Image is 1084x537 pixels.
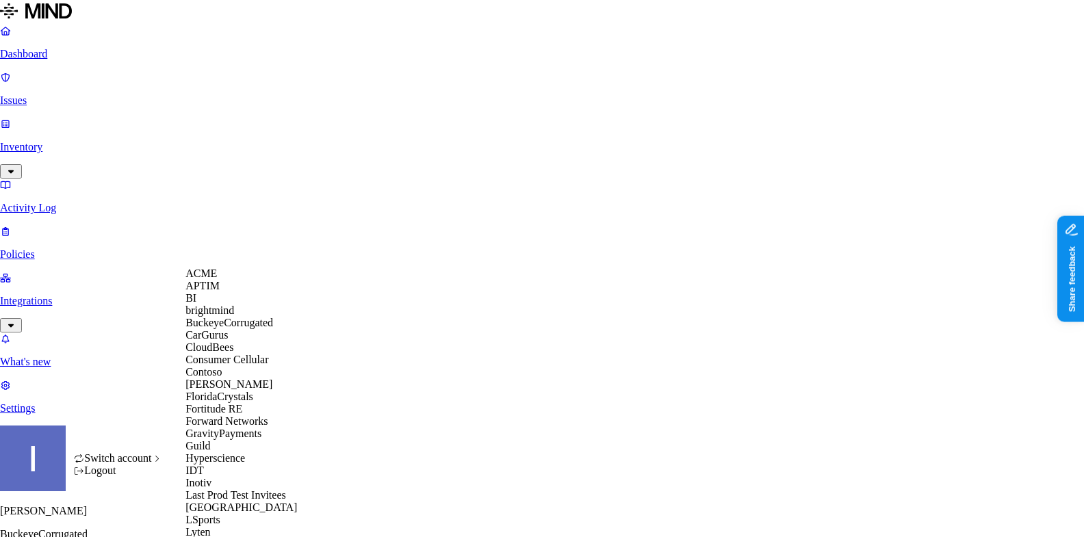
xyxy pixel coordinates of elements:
span: ACME [185,267,217,279]
span: Inotiv [185,477,211,488]
span: Consumer Cellular [185,354,268,365]
span: Forward Networks [185,415,268,427]
span: Switch account [84,452,151,464]
span: Contoso [185,366,222,378]
span: CloudBees [185,341,233,353]
span: APTIM [185,280,220,291]
span: Fortitude RE [185,403,242,415]
span: BuckeyeCorrugated [185,317,273,328]
div: Logout [73,464,162,477]
span: LSports [185,514,220,525]
span: Guild [185,440,210,451]
span: BI [185,292,196,304]
span: [GEOGRAPHIC_DATA] [185,501,297,513]
span: GravityPayments [185,428,261,439]
span: Hyperscience [185,452,245,464]
span: IDT [185,464,204,476]
span: CarGurus [185,329,228,341]
span: brightmind [185,304,234,316]
span: Last Prod Test Invitees [185,489,286,501]
span: FloridaCrystals [185,391,253,402]
span: [PERSON_NAME] [185,378,272,390]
